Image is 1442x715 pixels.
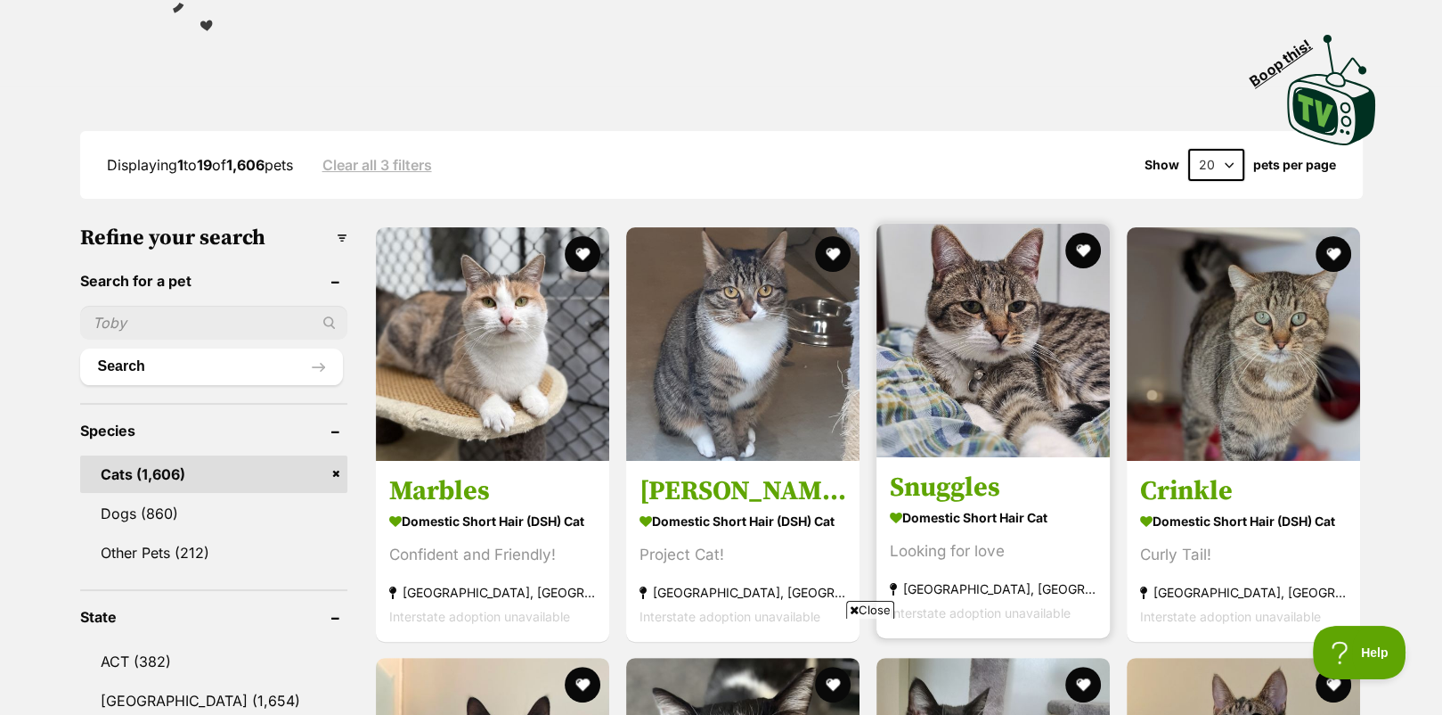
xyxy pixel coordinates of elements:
a: ACT (382) [80,643,347,680]
strong: [GEOGRAPHIC_DATA], [GEOGRAPHIC_DATA] [890,576,1096,600]
button: favourite [1065,233,1101,268]
strong: 1,606 [226,156,265,174]
a: Cats (1,606) [80,456,347,493]
button: Search [80,349,343,384]
h3: Crinkle [1140,473,1347,507]
strong: Domestic Short Hair (DSH) Cat [389,507,596,533]
div: Looking for love [890,538,1096,563]
label: pets per page [1253,158,1336,172]
img: Marbles - Domestic Short Hair (DSH) Cat [376,227,609,461]
span: Close [846,601,894,619]
h3: Marbles [389,473,596,507]
span: Show [1145,158,1179,172]
img: PetRescue TV logo [1287,35,1376,145]
h3: Refine your search [80,226,347,251]
img: Snuggles - Domestic Short Hair Cat [876,224,1110,457]
strong: Domestic Short Hair Cat [890,504,1096,530]
h3: [PERSON_NAME] [640,473,846,507]
button: favourite [1316,236,1352,272]
strong: Domestic Short Hair (DSH) Cat [1140,507,1347,533]
strong: 19 [197,156,212,174]
span: Boop this! [1246,25,1328,89]
button: favourite [1316,667,1352,703]
iframe: Advertisement [289,626,1153,706]
a: Boop this! [1287,19,1376,149]
button: favourite [815,236,851,272]
a: Dogs (860) [80,495,347,532]
div: Curly Tail! [1140,542,1347,566]
strong: [GEOGRAPHIC_DATA], [GEOGRAPHIC_DATA] [389,579,596,604]
a: [PERSON_NAME] Domestic Short Hair (DSH) Cat Project Cat! [GEOGRAPHIC_DATA], [GEOGRAPHIC_DATA] Int... [626,460,859,641]
a: Snuggles Domestic Short Hair Cat Looking for love [GEOGRAPHIC_DATA], [GEOGRAPHIC_DATA] Interstate... [876,456,1110,637]
strong: [GEOGRAPHIC_DATA], [GEOGRAPHIC_DATA] [1140,579,1347,604]
input: Toby [80,306,347,340]
span: Interstate adoption unavailable [389,608,570,623]
header: Species [80,423,347,439]
header: State [80,609,347,625]
a: Crinkle Domestic Short Hair (DSH) Cat Curly Tail! [GEOGRAPHIC_DATA], [GEOGRAPHIC_DATA] Interstate... [1127,460,1360,641]
strong: 1 [177,156,183,174]
span: Displaying to of pets [107,156,293,174]
header: Search for a pet [80,273,347,289]
h3: Snuggles [890,470,1096,504]
strong: Domestic Short Hair (DSH) Cat [640,507,846,533]
span: Interstate adoption unavailable [640,608,820,623]
a: Marbles Domestic Short Hair (DSH) Cat Confident and Friendly! [GEOGRAPHIC_DATA], [GEOGRAPHIC_DATA... [376,460,609,641]
div: Confident and Friendly! [389,542,596,566]
button: favourite [565,236,600,272]
iframe: Help Scout Beacon - Open [1313,626,1406,679]
span: Interstate adoption unavailable [1140,608,1321,623]
a: Other Pets (212) [80,534,347,571]
a: Clear all 3 filters [322,157,432,173]
strong: [GEOGRAPHIC_DATA], [GEOGRAPHIC_DATA] [640,579,846,604]
img: Crinkle - Domestic Short Hair (DSH) Cat [1127,227,1360,461]
div: Project Cat! [640,542,846,566]
span: Interstate adoption unavailable [890,604,1071,620]
img: Phoebe - Domestic Short Hair (DSH) Cat [626,227,859,461]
